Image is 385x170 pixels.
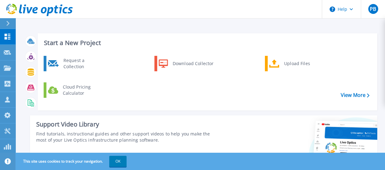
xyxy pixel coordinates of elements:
a: Upload Files [265,56,328,71]
span: This site uses cookies to track your navigation. [17,156,127,167]
div: Find tutorials, instructional guides and other support videos to help you make the most of your L... [36,131,217,143]
a: View More [341,92,370,98]
a: Download Collector [154,56,218,71]
div: Download Collector [170,57,216,70]
a: Cloud Pricing Calculator [44,82,107,98]
span: PB [370,6,376,11]
div: Cloud Pricing Calculator [60,84,106,96]
div: Request a Collection [60,57,106,70]
a: Request a Collection [44,56,107,71]
div: Support Video Library [36,120,217,128]
h3: Start a New Project [44,39,369,46]
button: OK [109,156,127,167]
div: Upload Files [281,57,327,70]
